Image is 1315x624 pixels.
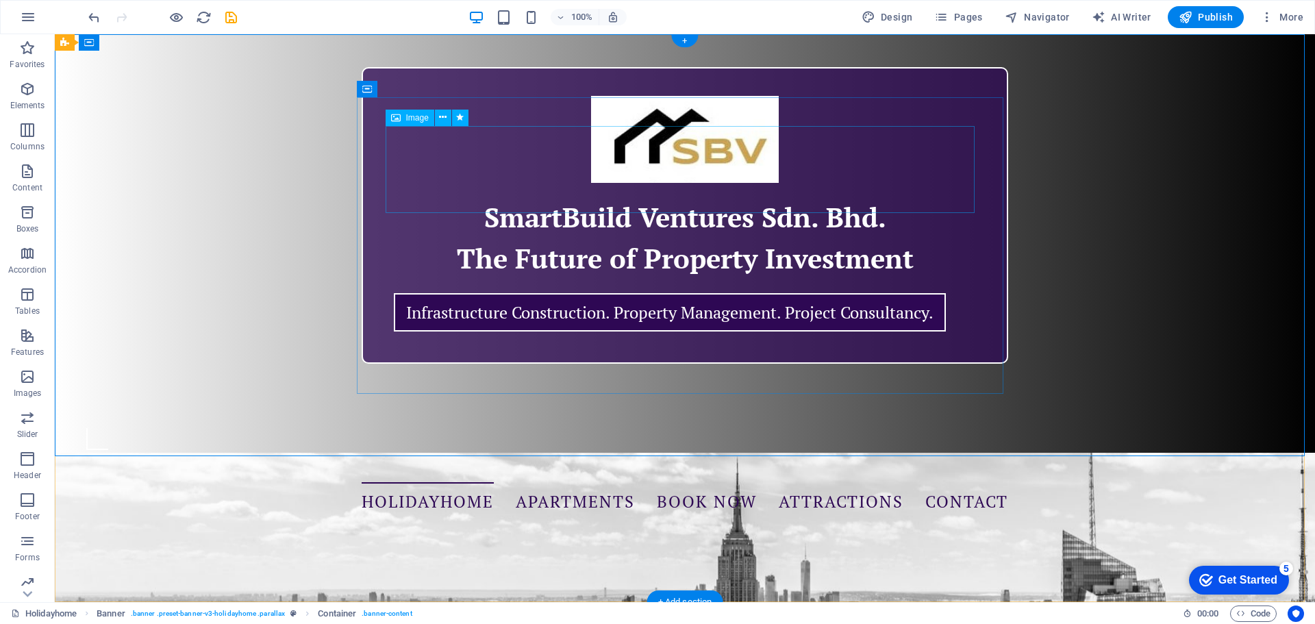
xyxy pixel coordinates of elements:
[929,6,988,28] button: Pages
[86,10,102,25] i: Undo: Change button (Ctrl+Z)
[223,9,239,25] button: save
[195,9,212,25] button: reload
[1092,10,1151,24] span: AI Writer
[934,10,982,24] span: Pages
[8,264,47,275] p: Accordion
[15,552,40,563] p: Forms
[10,59,45,70] p: Favorites
[17,429,38,440] p: Slider
[290,610,297,617] i: This element is a customizable preset
[607,11,619,23] i: On resize automatically adjust zoom level to fit chosen device.
[1197,606,1218,622] span: 00 00
[1207,608,1209,619] span: :
[10,141,45,152] p: Columns
[362,606,412,622] span: . banner-content
[1179,10,1233,24] span: Publish
[862,10,913,24] span: Design
[1288,606,1304,622] button: Usercentrics
[11,606,77,622] a: Click to cancel selection. Double-click to open Pages
[223,10,239,25] i: Save (Ctrl+S)
[15,511,40,522] p: Footer
[406,114,429,122] span: Image
[97,606,125,622] span: Click to select. Double-click to edit
[647,590,723,614] div: + Add section
[999,6,1075,28] button: Navigator
[856,6,918,28] div: Design (Ctrl+Alt+Y)
[168,9,184,25] button: Click here to leave preview mode and continue editing
[1230,606,1277,622] button: Code
[1168,6,1244,28] button: Publish
[671,35,698,47] div: +
[16,223,39,234] p: Boxes
[551,9,599,25] button: 100%
[1255,6,1309,28] button: More
[101,3,115,16] div: 5
[14,388,42,399] p: Images
[1086,6,1157,28] button: AI Writer
[1005,10,1070,24] span: Navigator
[318,606,356,622] span: Click to select. Double-click to edit
[12,182,42,193] p: Content
[86,9,102,25] button: undo
[1236,606,1270,622] span: Code
[11,7,111,36] div: Get Started 5 items remaining, 0% complete
[1183,606,1219,622] h6: Session time
[10,100,45,111] p: Elements
[11,347,44,358] p: Features
[856,6,918,28] button: Design
[40,15,99,27] div: Get Started
[196,10,212,25] i: Reload page
[15,305,40,316] p: Tables
[14,470,41,481] p: Header
[571,9,593,25] h6: 100%
[97,606,412,622] nav: breadcrumb
[1260,10,1303,24] span: More
[131,606,285,622] span: . banner .preset-banner-v3-holidayhome .parallax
